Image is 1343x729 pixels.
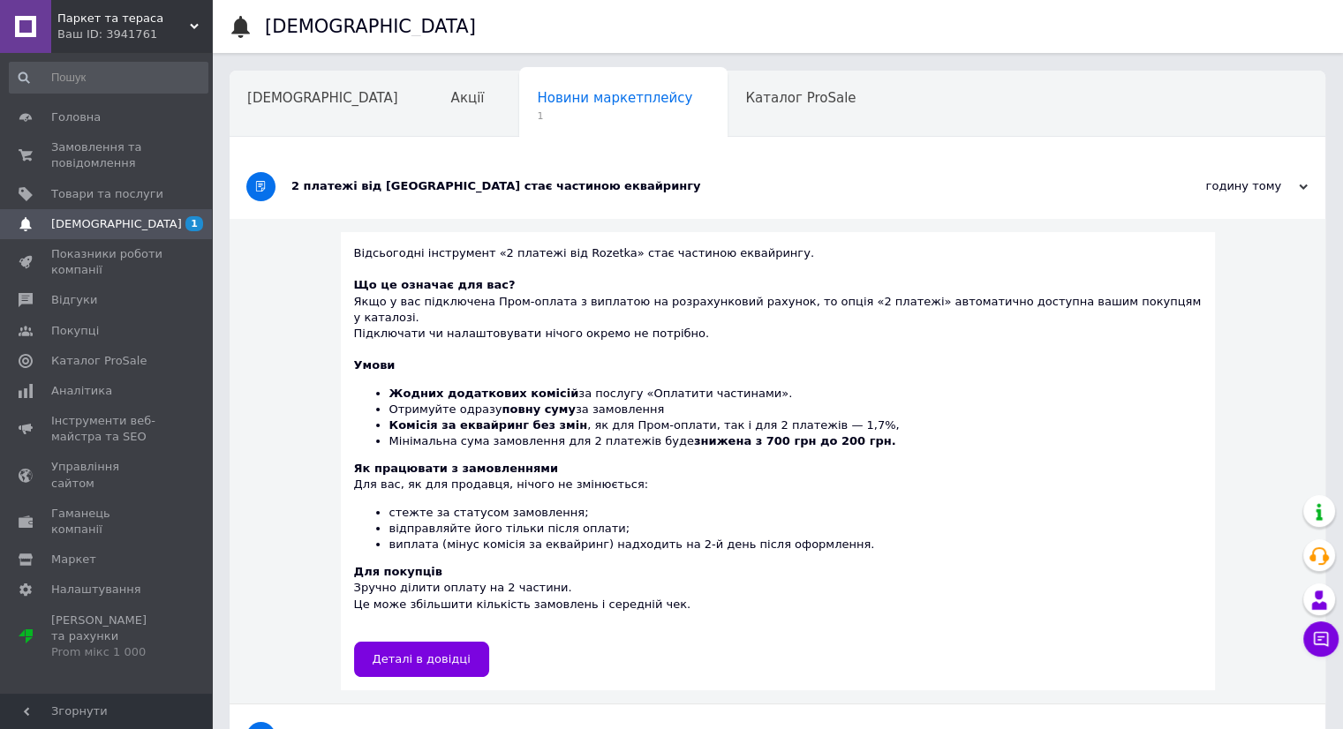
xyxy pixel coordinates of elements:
[51,506,163,537] span: Гаманець компанії
[51,109,101,125] span: Головна
[389,505,1202,521] li: стежте за статусом замовлення;
[51,186,163,202] span: Товари та послуги
[51,459,163,491] span: Управління сайтом
[537,109,692,123] span: 1
[51,383,112,399] span: Аналітика
[51,139,163,171] span: Замовлення та повідомлення
[354,565,442,578] b: Для покупців
[51,613,163,661] span: [PERSON_NAME] та рахунки
[51,246,163,278] span: Показники роботи компанії
[373,652,471,665] span: Деталі в довідці
[1303,621,1339,657] button: Чат з покупцем
[291,178,1131,194] div: 2 платежі від [GEOGRAPHIC_DATA] стає частиною еквайрингу
[51,292,97,308] span: Відгуки
[389,417,1202,433] li: , як для Пром-оплати, так і для 2 платежів — 1,7%,
[694,434,896,447] b: знижена з 700 грн до 200 грн.
[451,90,485,106] span: Акції
[537,90,692,106] span: Новини маркетплейсу
[354,462,558,475] b: Як працювати з замовленнями
[51,413,163,445] span: Інструменти веб-майстра та SEO
[354,564,1202,628] div: Зручно ділити оплату на 2 частини. Це може збільшити кількість замовлень і середній чек.
[51,582,141,597] span: Налаштування
[51,323,99,339] span: Покупці
[57,26,212,42] div: Ваш ID: 3941761
[389,402,1202,417] li: Отримуйте одразу за замовлення
[9,62,208,94] input: Пошук
[502,402,575,416] b: повну суму
[57,11,190,26] span: Паркет та тераса
[389,433,1202,449] li: Мінімальна сума замовлення для 2 платежів буде
[265,16,476,37] h1: [DEMOGRAPHIC_DATA]
[51,216,182,232] span: [DEMOGRAPHIC_DATA]
[185,216,203,231] span: 1
[354,245,1202,277] div: Відсьогодні інструмент «2 платежі від Rozetka» стає частиною еквайрингу.
[1131,178,1308,194] div: годину тому
[354,358,396,372] b: Умови
[51,644,163,660] div: Prom мікс 1 000
[354,461,1202,552] div: Для вас, як для продавця, нічого не змінюється:
[51,353,147,369] span: Каталог ProSale
[354,278,516,291] b: Що це означає для вас?
[745,90,856,106] span: Каталог ProSale
[389,386,1202,402] li: за послугу «Оплатити частинами».
[354,642,489,677] a: Деталі в довідці
[389,418,588,432] b: Комісія за еквайринг без змін
[354,277,1202,342] div: Якщо у вас підключена Пром-оплата з виплатою на розрахунковий рахунок, то опція «2 платежі» автом...
[247,90,398,106] span: [DEMOGRAPHIC_DATA]
[389,387,579,400] b: Жодних додаткових комісій
[51,552,96,567] span: Маркет
[389,521,1202,537] li: відправляйте його тільки після оплати;
[389,537,1202,552] li: виплата (мінус комісія за еквайринг) надходить на 2-й день після оформлення.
